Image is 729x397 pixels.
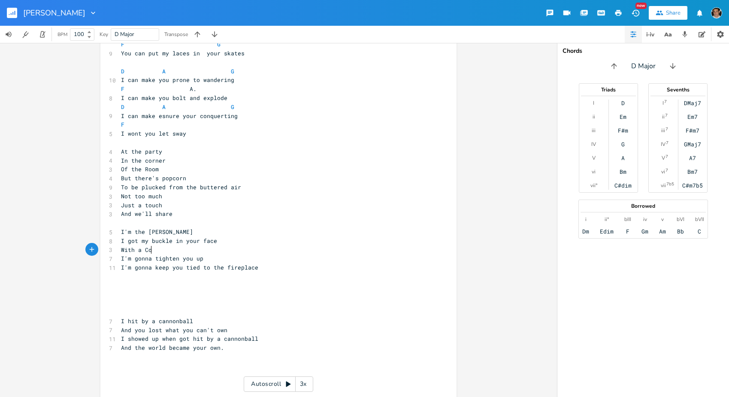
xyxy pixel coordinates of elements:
div: Triads [579,87,638,92]
sup: 7 [664,98,667,105]
span: Of the Room [121,165,159,173]
div: ii° [605,216,609,223]
div: Sevenths [649,87,707,92]
span: I can make esnure your conquerting [121,112,238,120]
div: IV [591,141,596,148]
span: A [162,103,166,111]
span: A. [121,85,210,93]
span: To be plucked from the buttered air [121,183,241,191]
div: iii [592,127,596,134]
sup: 7 [665,126,668,133]
div: V [592,155,596,161]
div: Key [100,32,108,37]
div: Share [666,9,681,17]
div: Bb [677,228,684,235]
span: And we'll share [121,210,172,218]
div: vii° [590,182,597,189]
button: Share [649,6,687,20]
button: New [627,5,644,21]
div: Edim [600,228,614,235]
div: Bm7 [687,168,698,175]
div: New [635,3,647,9]
div: C#m7b5 [682,182,703,189]
span: And the world became your own. [121,344,224,352]
div: A7 [689,155,696,161]
div: I [662,100,664,106]
div: ii [593,113,595,120]
span: D [121,103,124,111]
div: F [626,228,629,235]
div: A [621,155,625,161]
div: Borrowed [579,203,708,209]
div: BPM [57,32,67,37]
span: F [121,121,124,128]
span: D Major [631,61,656,71]
div: Transpose [164,32,188,37]
div: V [662,155,665,161]
div: Am [659,228,666,235]
div: i [585,216,587,223]
sup: 7 [665,167,668,174]
div: ii [662,113,665,120]
span: Not too much [121,192,162,200]
span: Just a touch [121,201,162,209]
sup: 7 [666,139,669,146]
div: Chords [563,48,724,54]
sup: 7 [665,112,668,119]
div: vii [661,182,666,189]
div: DMaj7 [684,100,701,106]
div: bVI [677,216,684,223]
div: F#m [618,127,628,134]
div: iii [661,127,665,134]
span: And you lost what you can't own [121,326,227,334]
span: F [121,85,124,93]
div: D [621,100,625,106]
div: C#dim [614,182,632,189]
div: Autoscroll [244,376,313,392]
div: v [661,216,664,223]
div: 3x [296,376,311,392]
span: D Major [115,30,134,38]
span: I'm gonna keep you tied to the fireplace [121,264,258,271]
div: C [698,228,701,235]
span: G [217,40,221,48]
span: I hit by a cannonball [121,317,193,325]
span: At the party [121,148,162,155]
span: I can make you prone to wandering [121,76,234,84]
div: vi [661,168,665,175]
div: Em [620,113,626,120]
sup: 7b5 [666,181,674,188]
sup: 7 [665,153,668,160]
span: G [231,67,234,75]
div: IV [661,141,665,148]
span: A [162,67,166,75]
div: G [621,141,625,148]
div: Bm [620,168,626,175]
div: Gm [641,228,648,235]
div: I [593,100,594,106]
div: vi [592,168,596,175]
span: In the corner [121,157,166,164]
span: G [231,103,234,111]
div: bIII [624,216,631,223]
span: I'm gonna tighten you up [121,255,203,262]
span: I wont you let sway [121,130,186,137]
span: I can make you bolt and explode [121,94,227,102]
div: Dm [582,228,589,235]
div: iv [643,216,647,223]
span: I'm the [PERSON_NAME] [121,228,193,236]
span: But there's popcorn [121,174,186,182]
span: F [121,40,124,48]
span: I showed up when got hit by a cannonball [121,335,258,342]
span: You can put my laces in your skates [121,49,245,57]
div: GMaj7 [684,141,701,148]
div: F#m7 [686,127,699,134]
span: With a Co [121,246,152,254]
img: John Pick [711,7,722,18]
div: Em7 [687,113,698,120]
span: I got my buckle in your face [121,237,217,245]
span: D [121,67,124,75]
span: [PERSON_NAME] [23,9,85,17]
div: bVII [695,216,704,223]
